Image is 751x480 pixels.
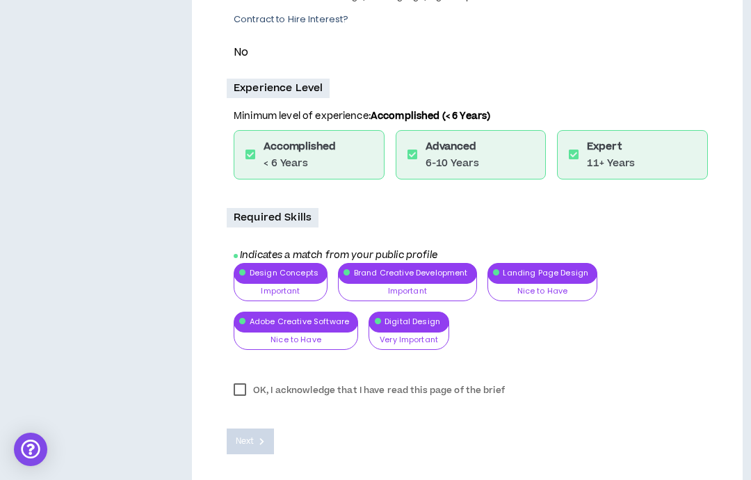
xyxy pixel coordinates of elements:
[264,139,335,154] h6: Accomplished
[371,109,490,123] b: Accomplished (< 6 Years)
[426,139,479,154] h6: Advanced
[236,435,254,448] span: Next
[14,433,47,466] div: Open Intercom Messenger
[227,429,274,454] button: Next
[264,157,335,170] p: < 6 Years
[234,248,437,263] i: Indicates a match from your public profile
[234,13,708,26] p: Contract to Hire Interest?
[227,208,318,227] p: Required Skills
[227,79,330,98] p: Experience Level
[227,380,512,401] label: OK, I acknowledge that I have read this page of the brief
[234,43,708,61] p: No
[587,157,635,170] p: 11+ Years
[587,139,635,154] h6: Expert
[426,157,479,170] p: 6-10 Years
[234,109,708,129] p: Minimum level of experience:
